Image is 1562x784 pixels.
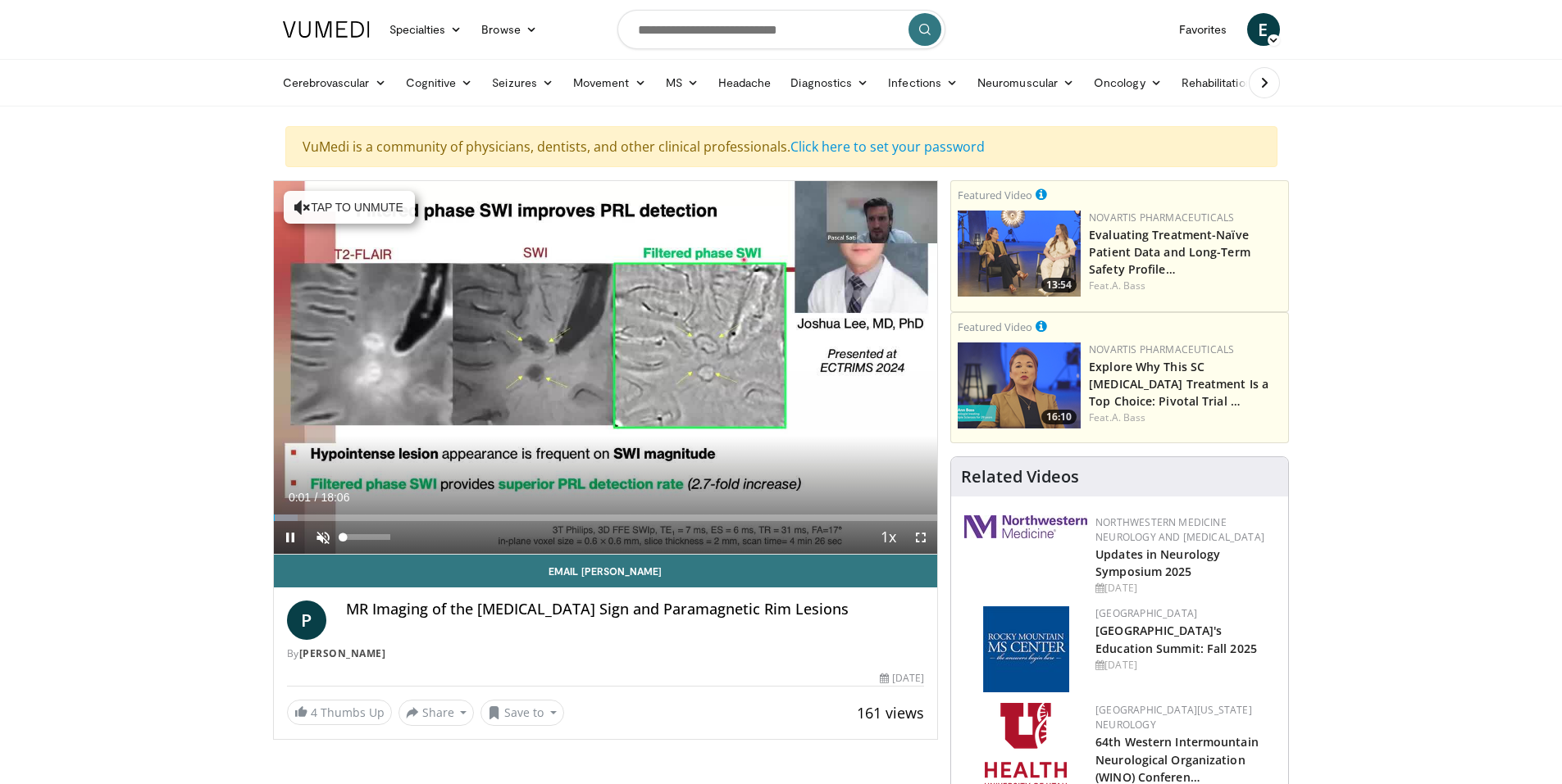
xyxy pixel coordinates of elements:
a: Movement [563,66,656,99]
div: [DATE] [1095,658,1275,673]
a: Favorites [1169,13,1237,46]
div: Feat. [1089,279,1282,293]
div: By [287,646,925,661]
a: Cerebrovascular [273,66,396,99]
a: Rehabilitation [1172,66,1262,99]
div: Volume Level [344,534,390,540]
img: 37a18655-9da9-4d40-a34e-6cccd3ffc641.png.150x105_q85_crop-smart_upscale.png [958,211,1081,297]
span: 16:10 [1041,410,1077,424]
a: Browse [471,13,547,46]
a: Specialties [380,13,472,46]
button: Unmute [307,521,339,554]
video-js: Video Player [274,181,938,555]
button: Save to [480,700,564,726]
div: [DATE] [1095,581,1275,596]
h4: MR Imaging of the [MEDICAL_DATA] Sign and Paramagnetic Rim Lesions [346,600,925,619]
a: Headache [708,66,781,99]
a: 13:54 [958,211,1081,297]
button: Fullscreen [904,521,937,554]
a: Northwestern Medicine Neurology and [MEDICAL_DATA] [1095,515,1264,544]
input: Search topics, interventions [617,10,945,49]
a: Neuromuscular [968,66,1084,99]
div: Feat. [1089,410,1282,425]
a: [PERSON_NAME] [299,646,386,660]
a: Cognitive [396,66,483,99]
a: Oncology [1084,66,1172,99]
span: 18:06 [321,491,349,504]
small: Featured Video [958,319,1032,334]
button: Tap to unmute [284,191,415,224]
div: VuMedi is a community of physicians, dentists, and other clinical professionals. [285,126,1277,167]
small: Featured Video [958,188,1032,202]
a: 16:10 [958,342,1081,428]
h4: Related Videos [961,467,1079,487]
span: 0:01 [289,491,311,504]
a: [GEOGRAPHIC_DATA]'s Education Summit: Fall 2025 [1095,623,1257,655]
a: Updates in Neurology Symposium 2025 [1095,546,1220,579]
a: Seizures [482,66,563,99]
a: E [1247,13,1280,46]
a: P [287,600,326,640]
img: VuMedi Logo [283,21,370,38]
button: Share [398,700,475,726]
span: 4 [311,705,317,720]
img: fac2b8e8-85fa-4965-ac55-c661781e9521.png.150x105_q85_crop-smart_upscale.png [958,342,1081,428]
a: Novartis Pharmaceuticals [1089,211,1234,224]
a: Infections [878,66,968,99]
a: A. Bass [1112,279,1146,292]
a: A. Bass [1112,410,1146,424]
span: 161 views [857,703,924,723]
a: [GEOGRAPHIC_DATA] [1095,606,1197,620]
button: Pause [274,521,307,554]
a: Explore Why This SC [MEDICAL_DATA] Treatment Is a Top Choice: Pivotal Trial … [1089,359,1268,409]
a: 4 Thumbs Up [287,700,392,725]
img: 2a462fb6-9365-492a-ac79-3166a6f924d8.png.150x105_q85_autocrop_double_scale_upscale_version-0.2.jpg [964,515,1087,538]
span: / [315,491,318,504]
a: [GEOGRAPHIC_DATA][US_STATE] Neurology [1095,703,1252,732]
a: Diagnostics [781,66,878,99]
a: 64th Western Intermountain Neurological Organization (WINO) Conferen… [1095,734,1259,784]
img: 6b9b61f7-40d5-4025-982f-9cb3140a35cb.png.150x105_q85_autocrop_double_scale_upscale_version-0.2.jpg [983,606,1069,692]
button: Playback Rate [872,521,904,554]
a: MS [656,66,708,99]
a: Novartis Pharmaceuticals [1089,342,1234,356]
div: [DATE] [880,671,924,686]
div: Progress Bar [274,514,938,521]
a: Click here to set your password [790,138,985,156]
a: Evaluating Treatment-Naïve Patient Data and Long-Term Safety Profile… [1089,227,1250,277]
span: 13:54 [1041,278,1077,292]
a: Email [PERSON_NAME] [274,555,938,587]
